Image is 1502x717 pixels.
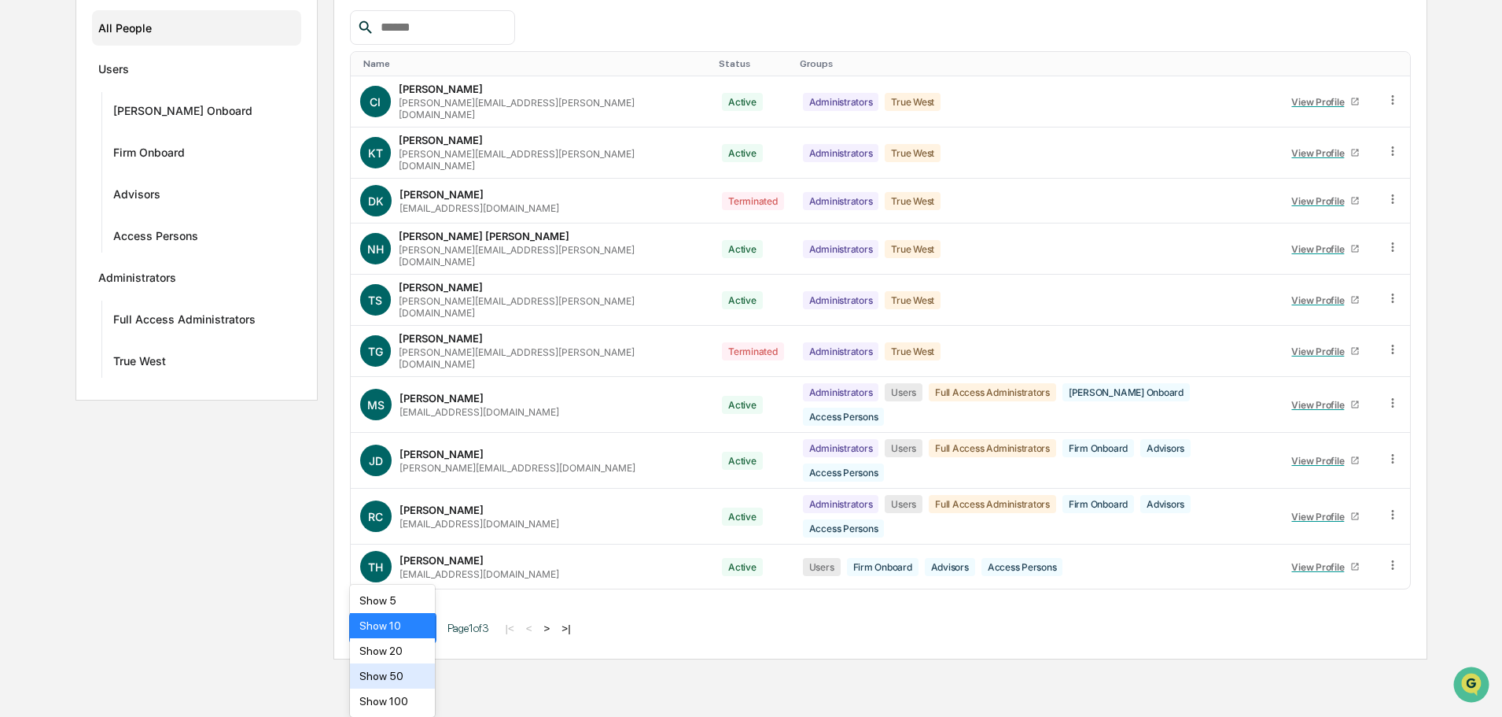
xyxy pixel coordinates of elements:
[722,291,763,309] div: Active
[803,558,841,576] div: Users
[929,383,1056,401] div: Full Access Administrators
[16,33,286,58] p: How can we help?
[156,390,190,402] span: Pylon
[1285,90,1367,114] a: View Profile
[885,383,922,401] div: Users
[399,244,704,268] div: [PERSON_NAME][EMAIL_ADDRESS][PERSON_NAME][DOMAIN_NAME]
[929,495,1056,513] div: Full Access Administrators
[113,104,252,123] div: [PERSON_NAME] Onboard
[929,439,1056,457] div: Full Access Administrators
[1285,504,1367,529] a: View Profile
[885,439,922,457] div: Users
[399,230,569,242] div: [PERSON_NAME] [PERSON_NAME]
[98,271,176,290] div: Administrators
[368,194,384,208] span: DK
[885,93,941,111] div: True West
[113,146,185,164] div: Firm Onboard
[1389,58,1404,69] div: Toggle SortBy
[16,353,28,366] div: 🔎
[108,316,201,344] a: 🗄️Attestations
[1291,399,1350,411] div: View Profile
[1062,383,1190,401] div: [PERSON_NAME] Onboard
[1291,294,1350,306] div: View Profile
[1140,439,1191,457] div: Advisors
[803,519,885,538] div: Access Persons
[16,323,28,336] div: 🖐️
[399,554,484,567] div: [PERSON_NAME]
[1285,449,1367,473] a: View Profile
[399,392,484,405] div: [PERSON_NAME]
[1285,555,1367,579] a: View Profile
[399,518,559,530] div: [EMAIL_ADDRESS][DOMAIN_NAME]
[1062,439,1134,457] div: Firm Onboard
[521,622,537,635] button: <
[71,136,216,149] div: We're available if you need us!
[1291,243,1350,255] div: View Profile
[363,58,707,69] div: Toggle SortBy
[885,495,922,513] div: Users
[722,240,763,258] div: Active
[350,588,436,613] div: Show 5
[803,144,879,162] div: Administrators
[131,257,136,269] span: •
[350,689,436,714] div: Show 100
[803,408,885,426] div: Access Persons
[370,95,381,109] span: CI
[1285,141,1367,165] a: View Profile
[803,93,879,111] div: Administrators
[722,508,763,526] div: Active
[1285,288,1367,312] a: View Profile
[367,398,385,412] span: MS
[803,383,879,401] div: Administrators
[16,199,41,224] img: Tammy Steffen
[885,240,941,258] div: True West
[501,622,519,635] button: |<
[1291,346,1350,357] div: View Profile
[447,622,489,634] span: Page 1 of 3
[33,120,61,149] img: 8933085812038_c878075ebb4cc5468115_72.jpg
[722,192,784,210] div: Terminated
[350,663,436,689] div: Show 50
[722,93,763,111] div: Active
[722,396,763,414] div: Active
[31,322,101,338] span: Preclearance
[1291,195,1350,207] div: View Profile
[399,504,484,516] div: [PERSON_NAME]
[1285,237,1367,261] a: View Profile
[399,83,483,95] div: [PERSON_NAME]
[399,462,635,474] div: [PERSON_NAME][EMAIL_ADDRESS][DOMAIN_NAME]
[367,242,384,256] span: NH
[71,120,258,136] div: Start new chat
[557,622,575,635] button: >|
[803,342,879,360] div: Administrators
[139,214,171,227] span: [DATE]
[722,144,763,162] div: Active
[98,15,296,41] div: All People
[49,257,127,269] span: [PERSON_NAME]
[803,495,879,513] div: Administrators
[1291,96,1350,108] div: View Profile
[113,354,166,373] div: True West
[1291,147,1350,159] div: View Profile
[368,510,383,523] span: RC
[399,281,483,294] div: [PERSON_NAME]
[803,291,879,309] div: Administrators
[1062,495,1134,513] div: Firm Onboard
[803,464,885,482] div: Access Persons
[1291,561,1350,573] div: View Profile
[399,346,704,370] div: [PERSON_NAME][EMAIL_ADDRESS][PERSON_NAME][DOMAIN_NAME]
[368,345,383,358] span: TG
[131,214,136,227] span: •
[800,58,1269,69] div: Toggle SortBy
[399,97,704,120] div: [PERSON_NAME][EMAIL_ADDRESS][PERSON_NAME][DOMAIN_NAME]
[9,316,108,344] a: 🖐️Preclearance
[722,452,763,470] div: Active
[803,240,879,258] div: Administrators
[9,346,105,374] a: 🔎Data Lookup
[139,257,171,269] span: [DATE]
[722,558,763,576] div: Active
[803,439,879,457] div: Administrators
[847,558,919,576] div: Firm Onboard
[368,294,382,307] span: TS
